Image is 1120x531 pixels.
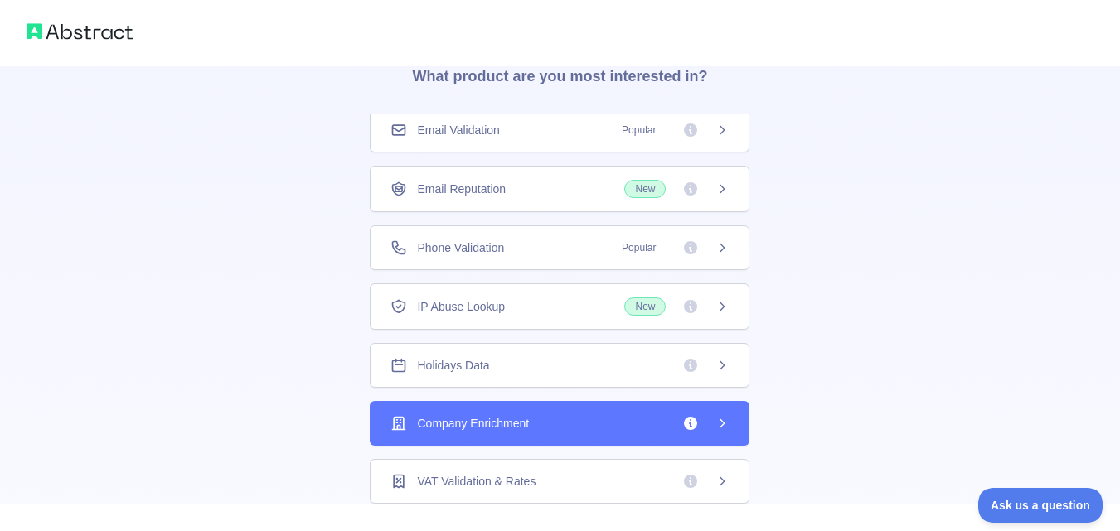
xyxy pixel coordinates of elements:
[417,122,499,138] span: Email Validation
[612,122,666,138] span: Popular
[417,415,529,432] span: Company Enrichment
[27,20,133,43] img: Abstract logo
[417,181,506,197] span: Email Reputation
[624,180,666,198] span: New
[417,298,505,315] span: IP Abuse Lookup
[978,488,1103,523] iframe: Toggle Customer Support
[417,239,504,256] span: Phone Validation
[385,31,734,114] h3: What product are you most interested in?
[612,239,666,256] span: Popular
[624,297,666,316] span: New
[417,357,489,374] span: Holidays Data
[417,473,536,490] span: VAT Validation & Rates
